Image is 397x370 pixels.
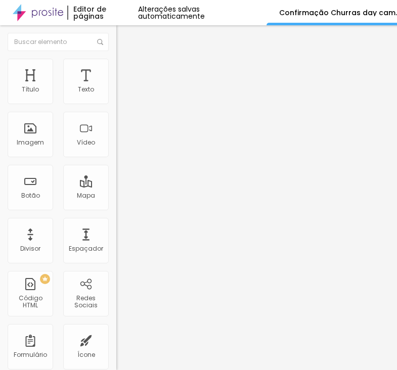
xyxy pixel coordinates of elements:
div: Mapa [77,192,95,199]
img: Icone [97,39,103,45]
div: Imagem [17,139,44,146]
div: Vídeo [77,139,95,146]
div: Formulário [14,351,47,358]
div: Espaçador [69,245,103,252]
div: Código HTML [10,295,50,309]
div: Divisor [20,245,40,252]
input: Buscar elemento [8,33,109,51]
div: Texto [78,86,94,93]
div: Redes Sociais [66,295,106,309]
div: Título [22,86,39,93]
div: Editor de páginas [67,6,138,20]
div: Alterações salvas automaticamente [138,6,267,20]
div: Botão [21,192,40,199]
div: Ícone [77,351,95,358]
